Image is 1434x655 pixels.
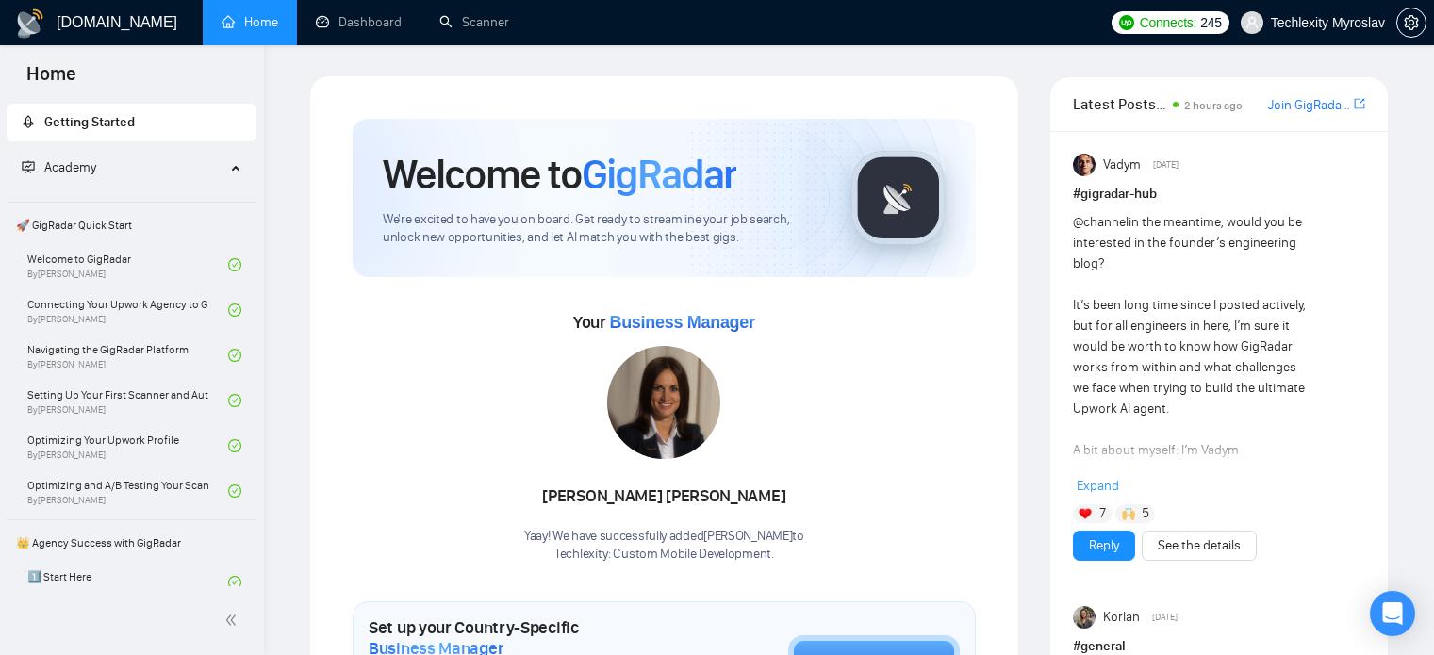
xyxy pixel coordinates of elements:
[1103,155,1141,175] span: Vadym
[1200,12,1221,33] span: 245
[582,149,736,200] span: GigRadar
[1073,606,1096,629] img: Korlan
[1140,12,1196,33] span: Connects:
[316,14,402,30] a: dashboardDashboard
[1158,535,1241,556] a: See the details
[15,8,45,39] img: logo
[27,289,228,331] a: Connecting Your Upwork Agency to GigRadarBy[PERSON_NAME]
[27,335,228,376] a: Navigating the GigRadar PlatformBy[PERSON_NAME]
[22,160,35,173] span: fund-projection-screen
[228,258,241,271] span: check-circle
[1089,535,1119,556] a: Reply
[1245,16,1259,29] span: user
[1396,8,1426,38] button: setting
[607,346,720,459] img: 1686179957054-139.jpg
[27,425,228,467] a: Optimizing Your Upwork ProfileBy[PERSON_NAME]
[1396,15,1426,30] a: setting
[27,562,228,603] a: 1️⃣ Start Here
[524,528,804,564] div: Yaay! We have successfully added [PERSON_NAME] to
[8,206,255,244] span: 🚀 GigRadar Quick Start
[1354,95,1365,113] a: export
[27,244,228,286] a: Welcome to GigRadarBy[PERSON_NAME]
[228,484,241,498] span: check-circle
[222,14,278,30] a: homeHome
[44,159,96,175] span: Academy
[609,313,754,332] span: Business Manager
[11,60,91,100] span: Home
[1142,504,1149,523] span: 5
[851,151,946,245] img: gigradar-logo.png
[573,312,755,333] span: Your
[383,149,736,200] h1: Welcome to
[228,303,241,317] span: check-circle
[1079,507,1092,520] img: ❤️
[1103,607,1140,628] span: Korlan
[1073,92,1167,116] span: Latest Posts from the GigRadar Community
[224,611,243,630] span: double-left
[27,470,228,512] a: Optimizing and A/B Testing Your Scanner for Better ResultsBy[PERSON_NAME]
[228,394,241,407] span: check-circle
[1073,531,1135,561] button: Reply
[383,211,821,247] span: We're excited to have you on board. Get ready to streamline your job search, unlock new opportuni...
[1073,214,1129,230] span: @channel
[1099,504,1106,523] span: 7
[1354,96,1365,111] span: export
[1184,99,1243,112] span: 2 hours ago
[22,115,35,128] span: rocket
[228,349,241,362] span: check-circle
[524,481,804,513] div: [PERSON_NAME] [PERSON_NAME]
[1142,531,1257,561] button: See the details
[1073,154,1096,176] img: Vadym
[1370,591,1415,636] div: Open Intercom Messenger
[228,576,241,589] span: check-circle
[228,439,241,452] span: check-circle
[8,524,255,562] span: 👑 Agency Success with GigRadar
[22,159,96,175] span: Academy
[44,114,135,130] span: Getting Started
[27,380,228,421] a: Setting Up Your First Scanner and Auto-BidderBy[PERSON_NAME]
[439,14,509,30] a: searchScanner
[1073,184,1365,205] h1: # gigradar-hub
[1268,95,1350,116] a: Join GigRadar Slack Community
[1153,156,1179,173] span: [DATE]
[1119,15,1134,30] img: upwork-logo.png
[1397,15,1426,30] span: setting
[1152,609,1178,626] span: [DATE]
[7,104,256,141] li: Getting Started
[1122,507,1135,520] img: 🙌
[524,546,804,564] p: Techlexity: Custom Mobile Development .
[1077,478,1119,494] span: Expand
